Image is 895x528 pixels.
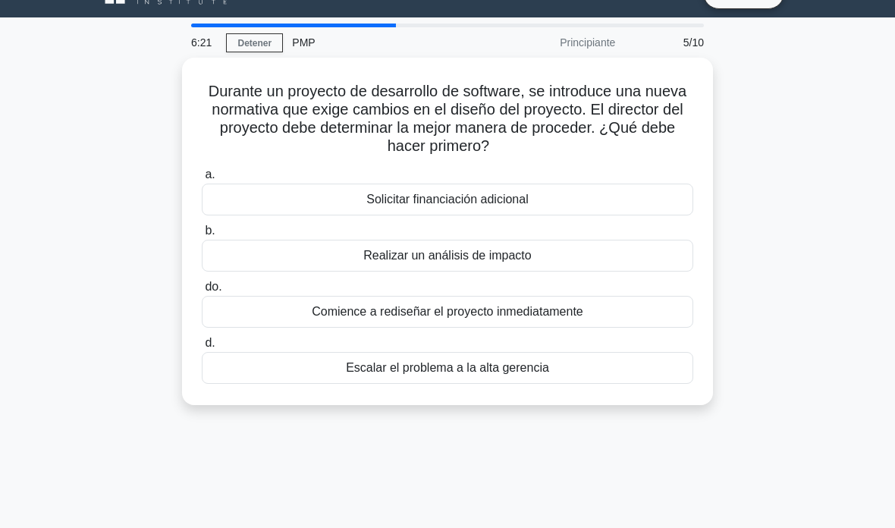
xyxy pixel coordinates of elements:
a: Detener [226,33,283,52]
font: b. [205,224,215,237]
font: do. [205,280,221,293]
font: Solicitar financiación adicional [366,193,528,206]
font: a. [205,168,215,181]
font: Realizar un análisis de impacto [363,249,531,262]
font: PMP [292,36,315,49]
font: Durante un proyecto de desarrollo de software, se introduce una nueva normativa que exige cambios... [209,83,686,154]
font: 6:21 [191,36,212,49]
font: Detener [237,38,272,49]
font: Comience a rediseñar el proyecto inmediatamente [312,305,583,318]
font: Principiante [560,36,615,49]
font: d. [205,336,215,349]
font: Escalar el problema a la alta gerencia [346,361,549,374]
font: 5/10 [683,36,704,49]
